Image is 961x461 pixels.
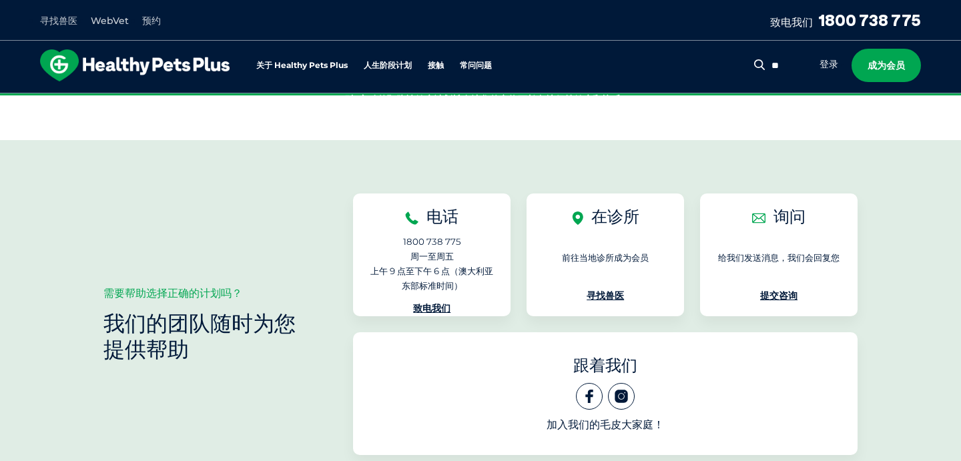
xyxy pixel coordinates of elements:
[103,310,296,362] font: 我们的团队随时为您提供帮助
[587,290,624,302] a: 寻找兽医
[413,302,450,314] a: 致电我们
[103,286,242,300] font: 需要帮助选择正确的计划吗？
[547,418,664,431] font: 加入我们的毛皮大家庭！
[370,266,493,291] font: 上午 9 点至下午 6 点（澳大利亚东部标准时间）
[340,93,621,105] font: 积极主动的预防性健康计划旨在让您的宠物更长久地保持健康和快乐
[591,206,639,226] font: 在诊所
[40,49,230,81] img: hpp 徽标
[572,211,583,225] img: 在诊所
[364,61,412,70] a: 人生阶段计划
[91,15,129,27] a: WebVet
[718,252,840,263] font: 给我们发送消息，我们会回复您
[426,206,458,226] font: 电话
[364,60,412,70] font: 人生阶段计划
[773,206,806,226] font: 询问
[760,290,797,302] a: 提交咨询
[142,15,161,27] a: 预约
[460,60,492,70] font: 常问问题
[562,252,649,263] font: 前往当地诊所成为会员
[40,15,77,27] a: 寻找兽医
[410,251,454,262] font: 周一至周五
[752,211,765,225] img: 询问
[573,355,637,375] font: 跟着我们
[852,49,921,82] a: 成为会员
[428,61,444,70] a: 接触
[818,10,921,30] font: 1800 738 775
[868,59,905,71] font: 成为会员
[256,60,348,70] font: 关于 Healthy Pets Plus
[770,15,813,29] font: 致电我们
[256,61,348,70] a: 关于 Healthy Pets Plus
[460,61,492,70] a: 常问问题
[428,60,444,70] font: 接触
[820,58,838,71] a: 登录
[403,236,461,247] font: 1800 738 775
[405,211,418,225] img: 电话
[770,10,921,30] a: 致电我们1800 738 775
[820,58,838,70] font: 登录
